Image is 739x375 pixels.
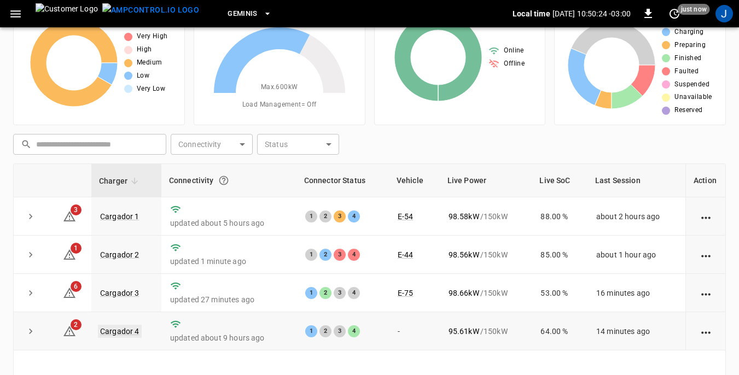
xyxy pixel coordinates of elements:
span: Load Management = Off [242,99,317,110]
td: 53.00 % [532,274,587,312]
td: 14 minutes ago [587,312,685,350]
p: 98.58 kW [449,211,479,222]
span: Geminis [228,8,258,20]
span: 6 [71,281,82,292]
p: updated about 9 hours ago [170,332,288,343]
a: E-54 [398,212,414,221]
a: Cargador 3 [100,289,139,297]
div: 2 [319,287,331,299]
a: E-75 [398,289,414,297]
button: expand row [22,208,39,225]
span: Medium [137,57,162,68]
span: Suspended [674,79,709,90]
div: 1 [305,249,317,261]
td: 64.00 % [532,312,587,350]
p: updated 1 minute ago [170,256,288,267]
div: 4 [348,210,360,222]
span: 3 [71,204,82,215]
span: Finished [674,53,701,64]
div: / 150 kW [449,288,523,298]
button: expand row [22,285,39,301]
span: Very High [137,31,168,42]
button: Geminis [223,3,276,25]
span: 2 [71,319,82,330]
div: action cell options [699,288,713,298]
div: profile-icon [715,5,733,22]
p: updated about 5 hours ago [170,218,288,228]
button: Connection between the charger and our software. [214,171,234,190]
div: 4 [348,249,360,261]
p: Local time [513,8,550,19]
a: 1 [63,249,76,258]
span: Reserved [674,105,702,116]
div: 3 [334,325,346,337]
div: action cell options [699,211,713,222]
p: 95.61 kW [449,326,479,337]
td: 85.00 % [532,236,587,274]
span: Faulted [674,66,699,77]
span: Max. 600 kW [261,82,298,93]
a: 3 [63,211,76,220]
img: Customer Logo [36,3,98,24]
td: 16 minutes ago [587,274,685,312]
button: expand row [22,247,39,263]
td: about 2 hours ago [587,197,685,236]
a: Cargador 1 [100,212,139,221]
span: Charger [99,174,142,187]
div: Connectivity [169,171,289,190]
span: Unavailable [674,92,712,103]
a: 6 [63,288,76,297]
span: Preparing [674,40,706,51]
td: 88.00 % [532,197,587,236]
div: 1 [305,287,317,299]
a: Cargador 4 [98,325,142,338]
button: set refresh interval [666,5,683,22]
a: 2 [63,326,76,335]
div: action cell options [699,249,713,260]
div: 2 [319,249,331,261]
td: - [389,312,440,350]
a: E-44 [398,250,414,259]
p: 98.56 kW [449,249,479,260]
th: Live SoC [532,164,587,197]
span: Offline [504,58,525,69]
div: 4 [348,287,360,299]
p: [DATE] 10:50:24 -03:00 [552,8,631,19]
div: 3 [334,287,346,299]
div: 2 [319,325,331,337]
img: ampcontrol.io logo [102,3,199,17]
div: 1 [305,210,317,222]
span: just now [678,4,710,15]
span: 1 [71,243,82,254]
th: Action [685,164,725,197]
div: / 150 kW [449,249,523,260]
div: 2 [319,210,331,222]
span: Low [137,71,149,81]
th: Connector Status [296,164,389,197]
div: 1 [305,325,317,337]
div: 3 [334,249,346,261]
th: Last Session [587,164,685,197]
div: / 150 kW [449,211,523,222]
span: High [137,44,152,55]
div: 4 [348,325,360,337]
div: action cell options [699,326,713,337]
td: about 1 hour ago [587,236,685,274]
p: 98.66 kW [449,288,479,298]
span: Charging [674,27,703,38]
span: Very Low [137,84,165,95]
button: expand row [22,323,39,339]
div: / 150 kW [449,326,523,337]
th: Live Power [440,164,532,197]
span: Online [504,45,523,56]
th: Vehicle [389,164,440,197]
div: 3 [334,210,346,222]
p: updated 27 minutes ago [170,294,288,305]
a: Cargador 2 [100,250,139,259]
